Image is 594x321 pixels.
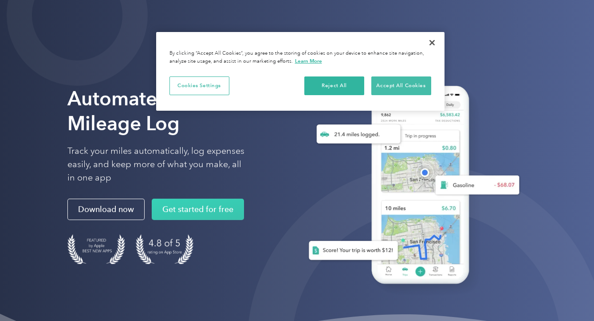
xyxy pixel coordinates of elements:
div: Privacy [156,32,445,111]
div: Cookie banner [156,32,445,111]
img: Everlance, mileage tracker app, expense tracking app [295,77,527,297]
img: Badge for Featured by Apple Best New Apps [67,234,125,264]
button: Accept All Cookies [371,76,431,95]
button: Reject All [304,76,364,95]
img: 4.9 out of 5 stars on the app store [136,234,193,264]
button: Cookies Settings [169,76,229,95]
a: More information about your privacy, opens in a new tab [295,58,322,64]
a: Get started for free [152,199,244,220]
strong: Automate Your Mileage Log [67,87,202,135]
a: Download now [67,199,145,220]
div: By clicking “Accept All Cookies”, you agree to the storing of cookies on your device to enhance s... [169,50,431,65]
p: Track your miles automatically, log expenses easily, and keep more of what you make, all in one app [67,144,245,185]
button: Close [422,33,442,52]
